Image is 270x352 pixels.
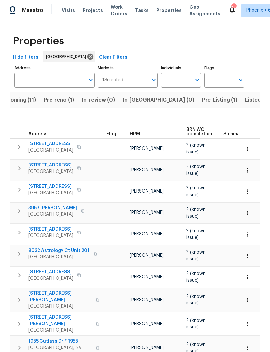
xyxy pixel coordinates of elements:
[46,53,89,60] span: [GEOGRAPHIC_DATA]
[130,189,164,194] span: [PERSON_NAME]
[156,7,182,14] span: Properties
[130,346,164,350] span: [PERSON_NAME]
[83,7,103,14] span: Projects
[28,327,92,334] span: [GEOGRAPHIC_DATA]
[231,4,236,10] div: 50
[107,132,119,136] span: Flags
[186,143,206,154] span: ? (known issue)
[28,226,73,233] span: [STREET_ADDRESS]
[204,66,244,70] label: Flags
[28,233,73,239] span: [GEOGRAPHIC_DATA]
[28,162,73,168] span: [STREET_ADDRESS]
[28,290,92,303] span: [STREET_ADDRESS][PERSON_NAME]
[186,127,212,136] span: BRN WO completion
[28,254,89,260] span: [GEOGRAPHIC_DATA]
[28,190,73,196] span: [GEOGRAPHIC_DATA]
[13,53,38,62] span: Hide filters
[130,232,164,236] span: [PERSON_NAME]
[43,51,95,62] div: [GEOGRAPHIC_DATA]
[130,298,164,302] span: [PERSON_NAME]
[193,75,202,85] button: Open
[62,7,75,14] span: Visits
[14,66,95,70] label: Address
[130,253,164,258] span: [PERSON_NAME]
[10,51,41,63] button: Hide filters
[28,303,92,310] span: [GEOGRAPHIC_DATA]
[223,132,244,136] span: Summary
[186,271,206,282] span: ? (known issue)
[186,294,206,305] span: ? (known issue)
[44,96,74,105] span: Pre-reno (1)
[130,210,164,215] span: [PERSON_NAME]
[149,75,158,85] button: Open
[98,66,158,70] label: Markets
[28,132,48,136] span: Address
[186,229,206,240] span: ? (known issue)
[135,8,149,13] span: Tasks
[130,132,140,136] span: HPM
[130,146,164,151] span: [PERSON_NAME]
[186,186,206,197] span: ? (known issue)
[86,75,95,85] button: Open
[28,338,92,345] span: 1955 Cutlass Dr # 1955
[28,275,73,282] span: [GEOGRAPHIC_DATA]
[28,168,73,175] span: [GEOGRAPHIC_DATA]
[28,141,73,147] span: [STREET_ADDRESS]
[186,207,206,218] span: ? (known issue)
[130,168,164,172] span: [PERSON_NAME]
[22,7,43,14] span: Maestro
[82,96,115,105] span: In-review (0)
[28,211,77,218] span: [GEOGRAPHIC_DATA]
[189,4,220,17] span: Geo Assignments
[186,318,206,329] span: ? (known issue)
[102,77,123,83] span: 1 Selected
[202,96,237,105] span: Pre-Listing (1)
[28,147,73,153] span: [GEOGRAPHIC_DATA]
[111,4,127,17] span: Work Orders
[123,96,194,105] span: In-[GEOGRAPHIC_DATA] (0)
[236,75,245,85] button: Open
[186,165,206,176] span: ? (known issue)
[130,322,164,326] span: [PERSON_NAME]
[186,250,206,261] span: ? (known issue)
[13,38,64,44] span: Properties
[28,205,77,211] span: 3957 [PERSON_NAME]
[28,269,73,275] span: [STREET_ADDRESS]
[28,247,89,254] span: 8032 Astrology Ct Unit 201
[96,51,130,63] button: Clear Filters
[161,66,201,70] label: Individuals
[130,275,164,279] span: [PERSON_NAME]
[99,53,127,62] span: Clear Filters
[28,183,73,190] span: [STREET_ADDRESS]
[28,314,92,327] span: [STREET_ADDRESS][PERSON_NAME]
